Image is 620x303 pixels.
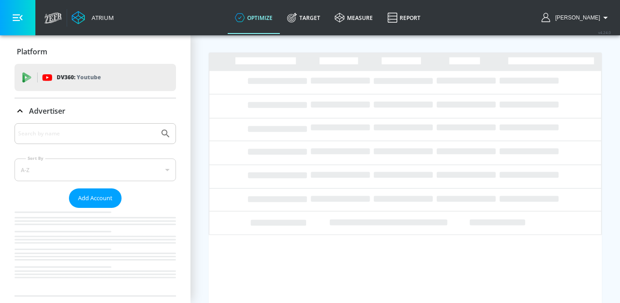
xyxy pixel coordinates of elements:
input: Search by name [18,128,156,139]
span: v 4.24.0 [598,30,611,35]
span: login as: sammy.houle@zefr.com [552,14,600,21]
div: A-Z [15,159,176,181]
a: Target [280,1,327,34]
div: DV360: Youtube [15,64,176,91]
a: measure [327,1,380,34]
a: Report [380,1,428,34]
p: DV360: [57,72,101,82]
a: optimize [228,1,280,34]
div: Atrium [88,14,114,22]
div: Advertiser [15,98,176,124]
label: Sort By [26,155,45,161]
p: Platform [17,47,47,57]
button: Add Account [69,188,122,208]
div: Advertiser [15,123,176,296]
p: Advertiser [29,106,65,116]
p: Youtube [77,72,101,82]
span: Add Account [78,193,112,203]
button: [PERSON_NAME] [542,12,611,23]
nav: list of Advertiser [15,208,176,296]
div: Platform [15,39,176,64]
a: Atrium [72,11,114,24]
